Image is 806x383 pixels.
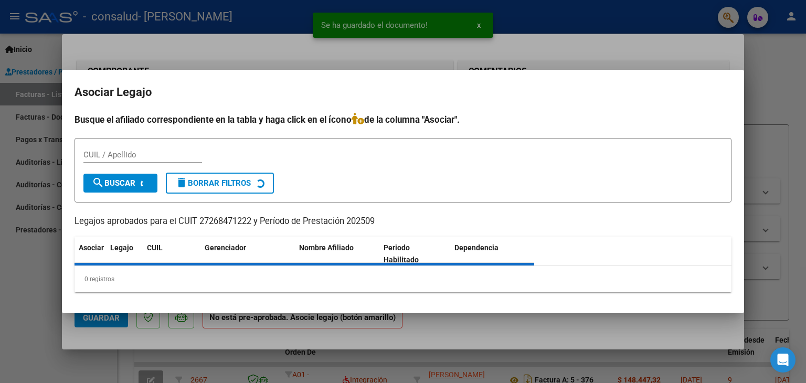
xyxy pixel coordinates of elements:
h4: Busque el afiliado correspondiente en la tabla y haga click en el ícono de la columna "Asociar". [75,113,731,126]
datatable-header-cell: Legajo [106,237,143,271]
datatable-header-cell: Dependencia [450,237,535,271]
datatable-header-cell: CUIL [143,237,200,271]
button: Borrar Filtros [166,173,274,194]
span: Borrar Filtros [175,178,251,188]
span: CUIL [147,243,163,252]
div: 0 registros [75,266,731,292]
datatable-header-cell: Periodo Habilitado [379,237,450,271]
mat-icon: search [92,176,104,189]
span: Buscar [92,178,135,188]
span: Nombre Afiliado [299,243,354,252]
datatable-header-cell: Asociar [75,237,106,271]
span: Asociar [79,243,104,252]
span: Dependencia [454,243,499,252]
span: Periodo Habilitado [384,243,419,264]
p: Legajos aprobados para el CUIT 27268471222 y Período de Prestación 202509 [75,215,731,228]
span: Legajo [110,243,133,252]
mat-icon: delete [175,176,188,189]
h2: Asociar Legajo [75,82,731,102]
datatable-header-cell: Gerenciador [200,237,295,271]
datatable-header-cell: Nombre Afiliado [295,237,379,271]
button: Buscar [83,174,157,193]
div: Open Intercom Messenger [770,347,796,373]
span: Gerenciador [205,243,246,252]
